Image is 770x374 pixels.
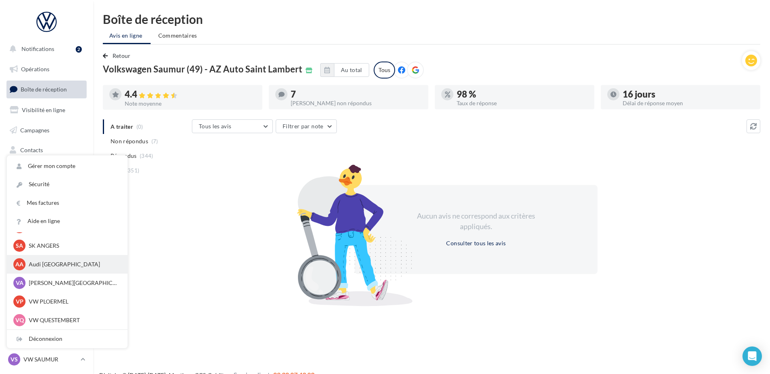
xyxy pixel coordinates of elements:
span: Commentaires [158,32,197,40]
button: Filtrer par note [276,119,337,133]
a: Mes factures [7,194,128,212]
span: Campagnes [20,126,49,133]
a: Campagnes [5,122,88,139]
button: Au total [320,63,369,77]
button: Notifications 2 [5,40,85,57]
button: Au total [334,63,369,77]
span: VQ [15,316,24,324]
div: 4.4 [125,90,256,99]
div: Open Intercom Messenger [742,346,762,366]
a: Campagnes DataOnDemand [5,229,88,253]
div: Taux de réponse [457,100,588,106]
span: AA [15,260,23,268]
a: Visibilité en ligne [5,102,88,119]
span: Retour [113,52,131,59]
a: Opérations [5,61,88,78]
span: Boîte de réception [21,86,67,93]
span: Tous les avis [199,123,232,130]
button: Tous les avis [192,119,273,133]
a: Calendrier [5,182,88,199]
p: VW QUESTEMBERT [29,316,118,324]
div: 7 [291,90,422,99]
div: Boîte de réception [103,13,760,25]
a: Sécurité [7,175,128,193]
p: VW SAUMUR [23,355,77,363]
div: 98 % [457,90,588,99]
span: (7) [151,138,158,144]
span: Volkswagen Saumur (49) - AZ Auto Saint Lambert [103,65,302,74]
div: 2 [76,46,82,53]
span: (351) [126,167,140,174]
p: VW PLOERMEL [29,297,118,306]
div: Déconnexion [7,330,128,348]
div: Note moyenne [125,101,256,106]
span: VP [16,297,23,306]
a: Aide en ligne [7,212,128,230]
div: Aucun avis ne correspond aux critères appliqués. [406,211,546,232]
span: VS [11,355,18,363]
button: Consulter tous les avis [443,238,509,248]
a: PLV et print personnalisable [5,202,88,226]
span: Opérations [21,66,49,72]
p: Audi [GEOGRAPHIC_DATA] [29,260,118,268]
span: Visibilité en ligne [22,106,65,113]
span: Notifications [21,45,54,52]
a: Contacts [5,142,88,159]
span: Non répondus [111,137,148,145]
button: Retour [103,51,134,61]
span: VA [16,279,23,287]
span: Contacts [20,147,43,153]
div: [PERSON_NAME] non répondus [291,100,422,106]
span: SA [16,242,23,250]
a: Médiathèque [5,162,88,179]
div: 16 jours [623,90,754,99]
span: (344) [140,153,153,159]
div: Délai de réponse moyen [623,100,754,106]
p: [PERSON_NAME][GEOGRAPHIC_DATA] [29,279,118,287]
span: Répondus [111,152,137,160]
a: Gérer mon compte [7,157,128,175]
p: SK ANGERS [29,242,118,250]
div: Tous [374,62,395,79]
a: VS VW SAUMUR [6,352,87,367]
a: Boîte de réception [5,81,88,98]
